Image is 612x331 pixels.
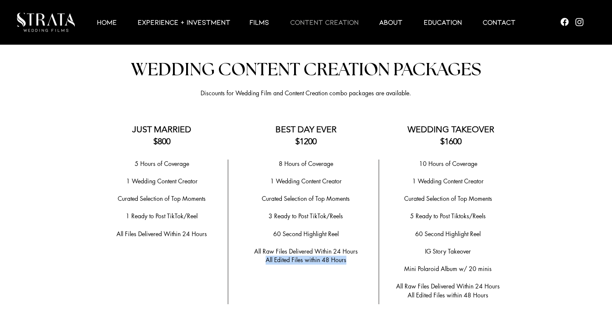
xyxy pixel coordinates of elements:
a: ABOUT [368,17,413,27]
span: All Edited Files within 48 Hours [266,256,346,264]
nav: Site [81,17,531,27]
span: 5 Hours of Coverage [135,160,189,168]
p: CONTENT CREATION [286,17,363,27]
span: 1 Wedding Content Creator [126,177,198,185]
span: WEDDING CONTENT CREATION PACKAGES [131,61,481,79]
span: BEST DAY EVER $1200 [275,124,337,146]
span: All Files Delivered Within 24 Hours [116,230,207,238]
span: 5 Ready to Post Tiktoks/Reels [410,212,486,220]
span: Curated Selection of Top Moments [404,194,492,203]
span: JUST MARRIED [132,124,191,134]
a: Contact [472,17,526,27]
span: 3 Ready to Post TikTok/Reels [269,212,343,220]
span: 1 Wedding Content Creator [412,177,484,185]
span: All Raw Files Delivered Within 24 Hours [254,247,358,255]
a: Films [239,17,280,27]
span: All Raw Files Delivered Within 24 Hours [396,282,500,290]
span: 10 Hours of Coverage [419,160,477,168]
span: Discounts for Wedding Film and Content Creation combo packages are available. [201,89,411,97]
a: EDUCATION [413,17,472,27]
span: WEDDING TAKEOVER $1600 [408,124,494,146]
span: IG Story Takeover [425,247,471,255]
span: 8 Hours of Coverage [279,160,333,168]
span: 1 Wedding Content Creator [270,177,342,185]
a: HOME [86,17,127,27]
p: HOME [93,17,121,27]
p: EXPERIENCE + INVESTMENT [133,17,235,27]
span: All Edited Files within 48 Hours [408,291,488,299]
span: ​Curated Selection of Top Moments [262,194,350,203]
p: Contact [479,17,520,27]
span: Mini Polaroid Album w/ 20 minis [404,265,492,273]
span: 1 Ready to Post TikTok/Reel [126,212,198,220]
p: ABOUT [375,17,407,27]
span: $800 [153,136,170,146]
img: LUX STRATA TEST_edited.png [17,13,75,32]
p: Films [245,17,273,27]
ul: Social Bar [559,17,585,27]
span: 60 Second Highlight Reel [273,230,339,238]
a: EXPERIENCE + INVESTMENT [127,17,239,27]
span: 60 Second Highlight Reel [415,230,481,238]
p: EDUCATION [419,17,466,27]
a: CONTENT CREATION [280,17,368,27]
span: ​Curated Selection of Top Moments [118,194,206,203]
